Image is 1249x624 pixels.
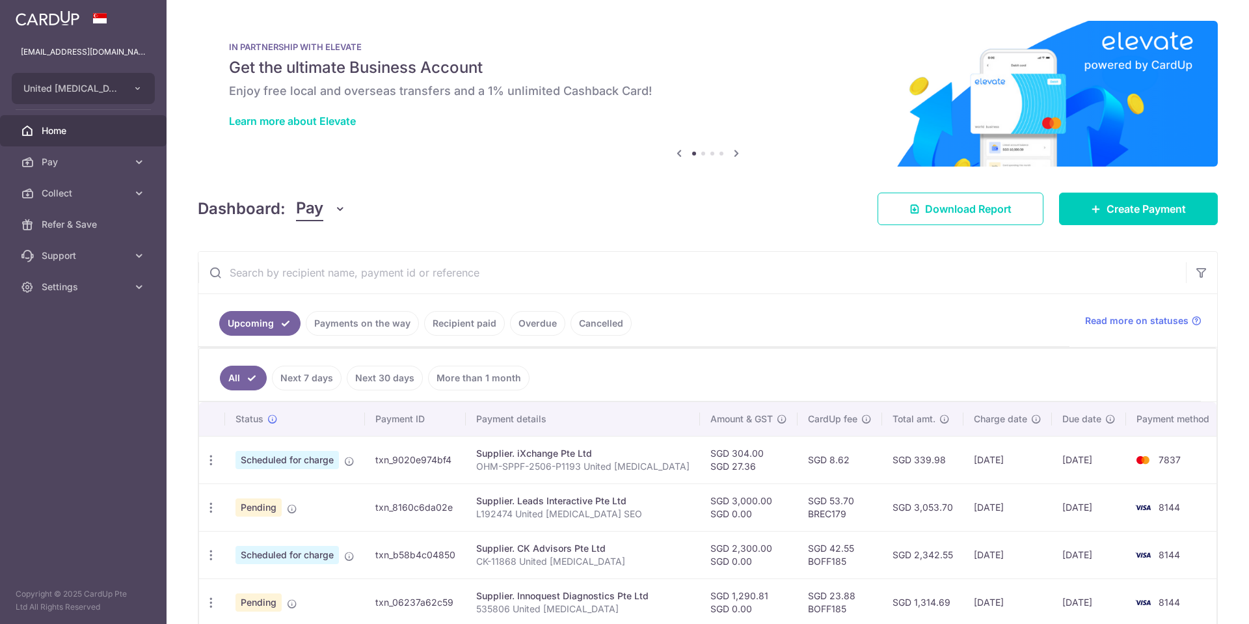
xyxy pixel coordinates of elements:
span: Create Payment [1107,201,1186,217]
td: txn_8160c6da02e [365,483,466,531]
p: OHM-SPPF-2506-P1193 United [MEDICAL_DATA] [476,460,690,473]
span: Pending [235,593,282,612]
span: 8144 [1159,502,1180,513]
td: SGD 339.98 [882,436,963,483]
span: Scheduled for charge [235,546,339,564]
h5: Get the ultimate Business Account [229,57,1187,78]
a: All [220,366,267,390]
a: Payments on the way [306,311,419,336]
a: Next 30 days [347,366,423,390]
td: SGD 42.55 BOFF185 [798,531,882,578]
a: Recipient paid [424,311,505,336]
div: Supplier. iXchange Pte Ltd [476,447,690,460]
span: Refer & Save [42,218,128,231]
td: txn_9020e974bf4 [365,436,466,483]
h4: Dashboard: [198,197,286,221]
td: [DATE] [1052,483,1126,531]
td: SGD 8.62 [798,436,882,483]
a: Next 7 days [272,366,342,390]
a: Cancelled [571,311,632,336]
span: Pay [42,156,128,169]
td: [DATE] [1052,436,1126,483]
span: Pending [235,498,282,517]
td: SGD 3,053.70 [882,483,963,531]
td: [DATE] [963,436,1052,483]
span: Collect [42,187,128,200]
span: Download Report [925,201,1012,217]
img: Bank Card [1130,500,1156,515]
td: SGD 3,000.00 SGD 0.00 [700,483,798,531]
p: IN PARTNERSHIP WITH ELEVATE [229,42,1187,52]
img: Bank Card [1130,595,1156,610]
input: Search by recipient name, payment id or reference [198,252,1186,293]
span: Support [42,249,128,262]
span: 7837 [1159,454,1181,465]
td: [DATE] [963,531,1052,578]
a: Download Report [878,193,1043,225]
th: Payment method [1126,402,1225,436]
span: Amount & GST [710,413,773,426]
td: SGD 304.00 SGD 27.36 [700,436,798,483]
img: Renovation banner [198,21,1218,167]
a: Create Payment [1059,193,1218,225]
span: Home [42,124,128,137]
img: Bank Card [1130,547,1156,563]
div: Supplier. CK Advisors Pte Ltd [476,542,690,555]
span: Total amt. [893,413,935,426]
span: Due date [1062,413,1101,426]
span: 8144 [1159,597,1180,608]
span: United [MEDICAL_DATA] and [MEDICAL_DATA] Specialist Clinic Pte Ltd [23,82,120,95]
p: [EMAIL_ADDRESS][DOMAIN_NAME] [21,46,146,59]
td: [DATE] [963,483,1052,531]
p: CK-11868 United [MEDICAL_DATA] [476,555,690,568]
td: SGD 2,300.00 SGD 0.00 [700,531,798,578]
span: Scheduled for charge [235,451,339,469]
td: SGD 53.70 BREC179 [798,483,882,531]
span: Settings [42,280,128,293]
div: Supplier. Innoquest Diagnostics Pte Ltd [476,590,690,603]
a: Learn more about Elevate [229,115,356,128]
span: Read more on statuses [1085,314,1189,327]
td: SGD 2,342.55 [882,531,963,578]
span: Pay [296,197,323,221]
td: [DATE] [1052,531,1126,578]
a: Read more on statuses [1085,314,1202,327]
div: Supplier. Leads Interactive Pte Ltd [476,495,690,508]
a: Overdue [510,311,565,336]
img: CardUp [16,10,79,26]
p: L192474 United [MEDICAL_DATA] SEO [476,508,690,521]
a: More than 1 month [428,366,530,390]
img: Bank Card [1130,452,1156,468]
button: Pay [296,197,346,221]
p: 535806 United [MEDICAL_DATA] [476,603,690,616]
span: Charge date [974,413,1027,426]
td: txn_b58b4c04850 [365,531,466,578]
span: CardUp fee [808,413,857,426]
button: United [MEDICAL_DATA] and [MEDICAL_DATA] Specialist Clinic Pte Ltd [12,73,155,104]
th: Payment details [466,402,700,436]
span: 8144 [1159,549,1180,560]
a: Upcoming [219,311,301,336]
th: Payment ID [365,402,466,436]
h6: Enjoy free local and overseas transfers and a 1% unlimited Cashback Card! [229,83,1187,99]
span: Status [235,413,263,426]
